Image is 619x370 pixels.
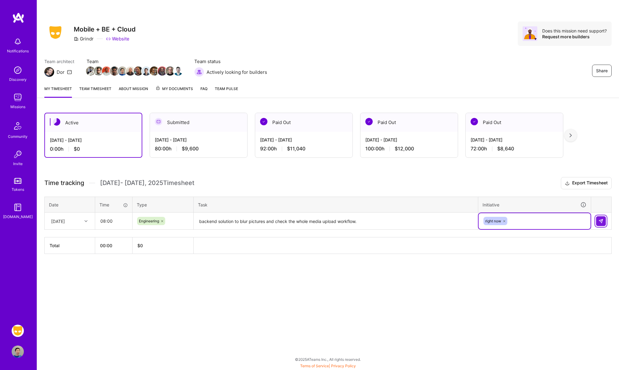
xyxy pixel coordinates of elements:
[173,66,183,76] img: Team Member Avatar
[74,36,94,42] div: Grindr
[561,177,612,189] button: Export Timesheet
[44,85,72,98] a: My timesheet
[99,202,128,208] div: Time
[300,364,356,368] span: |
[44,24,66,41] img: Company Logo
[150,66,158,76] a: Team Member Avatar
[50,146,137,152] div: 0:00 h
[134,66,143,76] img: Team Member Avatar
[565,180,570,187] i: icon Download
[142,66,151,76] img: Team Member Avatar
[10,345,25,358] a: User Avatar
[166,66,175,76] img: Team Member Avatar
[260,137,348,143] div: [DATE] - [DATE]
[155,118,162,125] img: Submitted
[174,66,182,76] a: Team Member Avatar
[12,91,24,104] img: teamwork
[466,113,563,132] div: Paid Out
[94,66,103,76] img: Team Member Avatar
[142,66,150,76] a: Team Member Avatar
[596,68,608,74] span: Share
[74,25,136,33] h3: Mobile + BE + Cloud
[12,64,24,76] img: discovery
[100,179,194,187] span: [DATE] - [DATE] , 2025 Timesheet
[155,85,193,98] a: My Documents
[598,219,603,224] img: Submit
[365,145,453,152] div: 100:00 h
[95,237,132,254] th: 00:00
[12,12,24,23] img: logo
[150,113,247,132] div: Submitted
[132,197,194,213] th: Type
[471,145,558,152] div: 72:00 h
[158,66,167,76] img: Team Member Avatar
[45,113,142,132] div: Active
[110,66,119,76] img: Team Member Avatar
[12,345,24,358] img: User Avatar
[87,66,95,76] a: Team Member Avatar
[45,237,95,254] th: Total
[95,66,103,76] a: Team Member Avatar
[86,66,95,76] img: Team Member Avatar
[67,70,72,74] i: icon Mail
[260,145,348,152] div: 92:00 h
[365,118,373,125] img: Paid Out
[79,85,111,98] a: Team timesheet
[74,146,80,152] span: $0
[87,58,182,65] span: Team
[200,85,207,98] a: FAQ
[542,34,607,40] div: Request more builders
[137,243,143,248] span: $ 0
[596,216,606,226] div: null
[331,364,356,368] a: Privacy Policy
[207,69,267,75] span: Actively looking for builders
[134,66,142,76] a: Team Member Avatar
[155,137,242,143] div: [DATE] - [DATE]
[260,118,267,125] img: Paid Out
[182,145,199,152] span: $9,600
[395,145,414,152] span: $12,000
[44,179,84,187] span: Time tracking
[497,145,514,152] span: $8,640
[471,137,558,143] div: [DATE] - [DATE]
[44,58,74,65] span: Team architect
[51,218,65,224] div: [DATE]
[255,113,352,132] div: Paid Out
[194,197,478,213] th: Task
[119,85,148,98] a: About Mission
[483,201,587,208] div: Initiative
[118,66,127,76] img: Team Member Avatar
[485,219,501,223] span: right now
[542,28,607,34] div: Does this mission need support?
[10,119,25,133] img: Community
[194,58,267,65] span: Team status
[158,66,166,76] a: Team Member Avatar
[126,66,135,76] img: Team Member Avatar
[592,65,612,77] button: Share
[12,325,24,337] img: Grindr: Mobile + BE + Cloud
[106,36,129,42] a: Website
[139,219,159,223] span: Engineering
[14,178,21,184] img: tokens
[8,133,28,140] div: Community
[95,213,132,229] input: HH:MM
[74,36,79,41] i: icon CompanyGray
[12,36,24,48] img: bell
[12,186,24,193] div: Tokens
[44,67,54,77] img: Team Architect
[9,76,27,83] div: Discovery
[215,85,238,98] a: Team Pulse
[155,145,242,152] div: 80:00 h
[523,26,537,41] img: Avatar
[110,66,118,76] a: Team Member Avatar
[166,66,174,76] a: Team Member Avatar
[12,148,24,160] img: Invite
[12,201,24,213] img: guide book
[10,325,25,337] a: Grindr: Mobile + BE + Cloud
[194,213,477,229] textarea: backend solution to blur pictures and check the whole media upload workflow.
[50,137,137,143] div: [DATE] - [DATE]
[102,66,111,76] img: Team Member Avatar
[300,364,329,368] a: Terms of Service
[215,86,238,91] span: Team Pulse
[360,113,458,132] div: Paid Out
